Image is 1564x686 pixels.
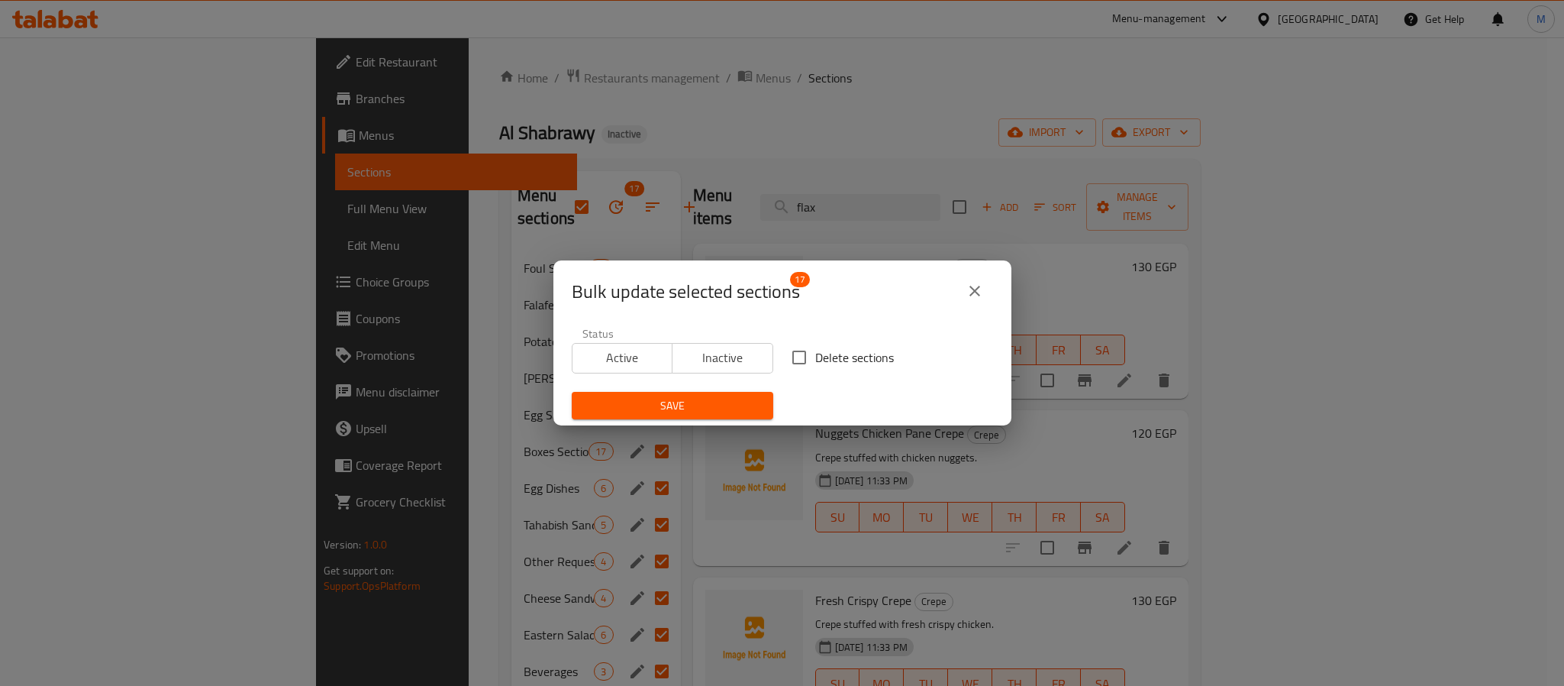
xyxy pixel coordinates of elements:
[672,343,773,374] button: Inactive
[584,396,761,416] span: Save
[579,347,667,369] span: Active
[679,347,767,369] span: Inactive
[572,343,673,374] button: Active
[572,392,773,420] button: Save
[956,273,993,309] button: close
[790,272,810,287] span: 17
[572,280,800,304] span: Selected section count
[815,348,894,367] span: Delete sections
